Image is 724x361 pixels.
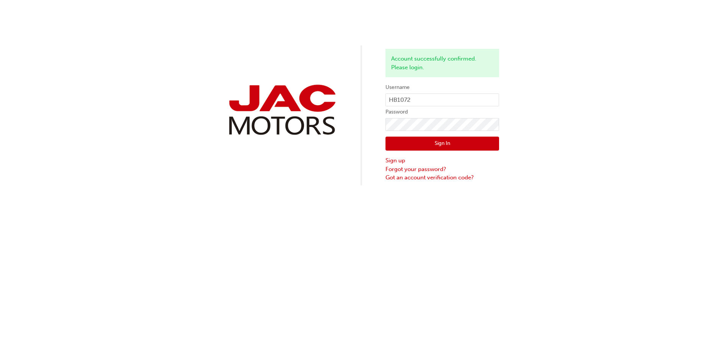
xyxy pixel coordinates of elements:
[385,165,499,174] a: Forgot your password?
[385,83,499,92] label: Username
[385,49,499,77] div: Account successfully confirmed. Please login.
[385,107,499,117] label: Password
[385,137,499,151] button: Sign In
[385,93,499,106] input: Username
[385,156,499,165] a: Sign up
[385,173,499,182] a: Got an account verification code?
[225,82,339,138] img: jac-portal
